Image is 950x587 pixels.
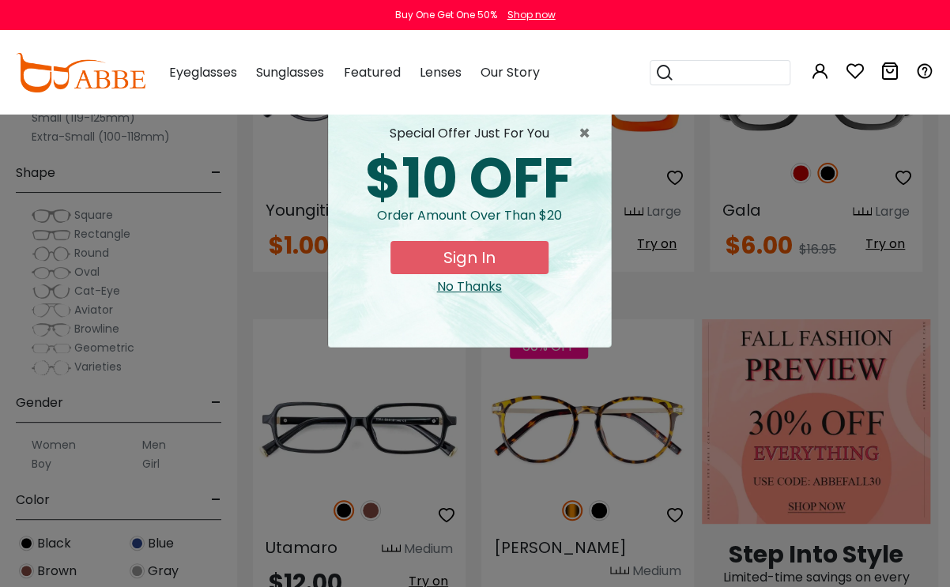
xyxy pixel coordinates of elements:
span: × [579,124,598,143]
div: special offer just for you [341,124,598,143]
span: Lenses [419,63,461,81]
div: $10 OFF [341,151,598,206]
a: Shop now [500,8,556,21]
div: Shop now [507,8,556,22]
span: Eyeglasses [169,63,237,81]
img: abbeglasses.com [16,53,145,92]
button: Sign In [390,241,549,274]
span: Our Story [480,63,539,81]
span: Featured [343,63,400,81]
div: Buy One Get One 50% [395,8,497,22]
button: Close [579,124,598,143]
span: Sunglasses [256,63,324,81]
div: Close [341,277,598,296]
div: Order amount over than $20 [341,206,598,241]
